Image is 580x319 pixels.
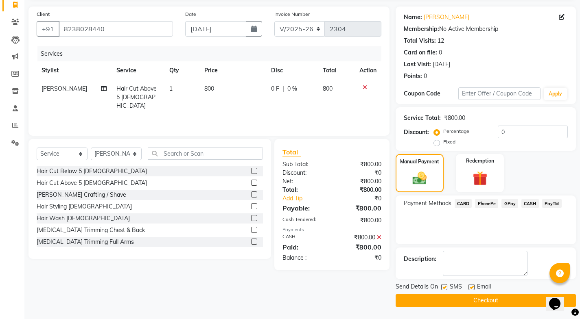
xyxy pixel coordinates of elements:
[396,282,438,293] span: Send Details On
[404,13,422,22] div: Name:
[199,61,266,80] th: Price
[404,89,458,98] div: Coupon Code
[276,203,332,213] div: Payable:
[332,186,387,194] div: ₹800.00
[542,199,562,208] span: PayTM
[443,128,469,135] label: Percentage
[450,282,462,293] span: SMS
[276,216,332,225] div: Cash Tendered:
[501,199,518,208] span: GPay
[458,87,541,100] input: Enter Offer / Coupon Code
[271,85,279,93] span: 0 F
[475,199,498,208] span: PhonePe
[37,202,132,211] div: Hair Styling [DEMOGRAPHIC_DATA]
[433,60,450,69] div: [DATE]
[404,199,451,208] span: Payment Methods
[443,138,455,145] label: Fixed
[332,233,387,242] div: ₹800.00
[276,169,332,177] div: Discount:
[332,242,387,252] div: ₹800.00
[37,226,145,234] div: [MEDICAL_DATA] Trimming Chest & Back
[276,186,332,194] div: Total:
[37,191,126,199] div: [PERSON_NAME] Crafting / Shave
[404,25,439,33] div: Membership:
[37,21,59,37] button: +91
[332,160,387,169] div: ₹800.00
[148,147,263,160] input: Search or Scan
[404,60,431,69] div: Last Visit:
[332,254,387,262] div: ₹0
[282,148,301,156] span: Total
[42,85,87,92] span: [PERSON_NAME]
[400,158,439,165] label: Manual Payment
[355,61,381,80] th: Action
[404,48,437,57] div: Card on file:
[521,199,539,208] span: CASH
[408,170,431,187] img: _cash.svg
[404,25,568,33] div: No Active Membership
[544,88,567,100] button: Apply
[404,128,429,137] div: Discount:
[276,194,341,203] a: Add Tip
[439,48,442,57] div: 0
[204,85,214,92] span: 800
[332,216,387,225] div: ₹800.00
[332,177,387,186] div: ₹800.00
[287,85,297,93] span: 0 %
[276,177,332,186] div: Net:
[37,179,147,187] div: Hair Cut Above 5 [DEMOGRAPHIC_DATA]
[37,61,112,80] th: Stylist
[424,13,469,22] a: [PERSON_NAME]
[274,11,310,18] label: Invoice Number
[404,72,422,80] div: Points:
[404,114,441,122] div: Service Total:
[477,282,491,293] span: Email
[276,233,332,242] div: CASH
[185,11,196,18] label: Date
[37,214,130,223] div: Hair Wash [DEMOGRAPHIC_DATA]
[404,255,436,263] div: Description:
[404,37,436,45] div: Total Visits:
[276,160,332,169] div: Sub Total:
[466,157,494,165] label: Redemption
[37,46,387,61] div: Services
[282,226,381,233] div: Payments
[266,61,318,80] th: Disc
[164,61,200,80] th: Qty
[332,203,387,213] div: ₹800.00
[455,199,472,208] span: CARD
[37,11,50,18] label: Client
[323,85,333,92] span: 800
[341,194,387,203] div: ₹0
[438,37,444,45] div: 12
[546,286,572,311] iframe: chat widget
[112,61,164,80] th: Service
[332,169,387,177] div: ₹0
[424,72,427,80] div: 0
[37,167,147,176] div: Hair Cut Below 5 [DEMOGRAPHIC_DATA]
[37,238,134,246] div: [MEDICAL_DATA] Trimming Full Arms
[276,254,332,262] div: Balance :
[468,169,492,188] img: _gift.svg
[59,21,173,37] input: Search by Name/Mobile/Email/Code
[318,61,354,80] th: Total
[276,242,332,252] div: Paid:
[396,294,576,307] button: Checkout
[282,85,284,93] span: |
[444,114,465,122] div: ₹800.00
[169,85,173,92] span: 1
[116,85,157,109] span: Hair Cut Above 5 [DEMOGRAPHIC_DATA]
